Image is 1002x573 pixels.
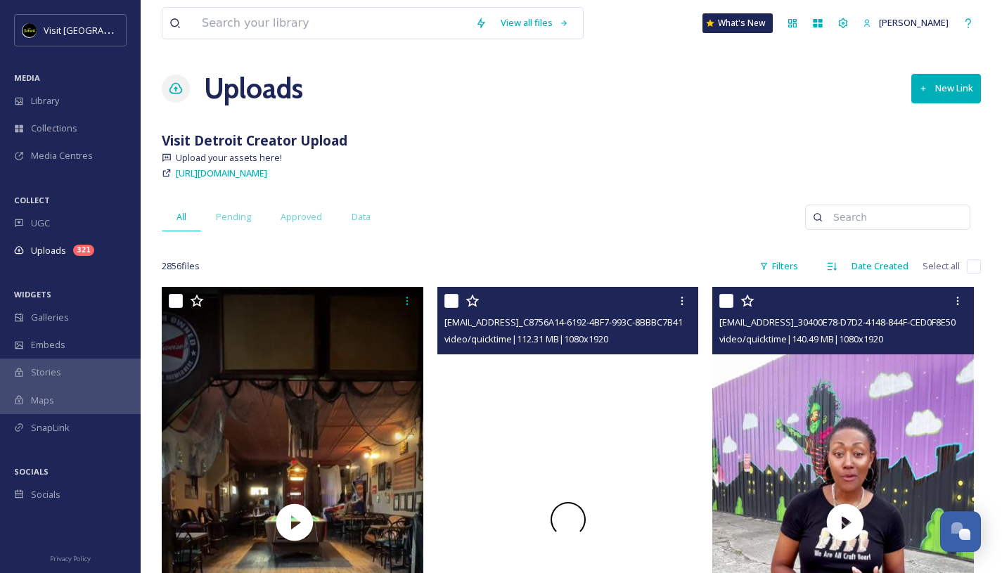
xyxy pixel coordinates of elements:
div: 321 [73,245,94,256]
span: Select all [923,259,960,273]
button: New Link [911,74,981,103]
a: What's New [702,13,773,33]
input: Search [826,203,963,231]
span: [EMAIL_ADDRESS]_C8756A14-6192-4BF7-993C-8BBBC7B418F6.mov [444,315,717,328]
span: Galleries [31,311,69,324]
div: Filters [752,252,805,280]
span: video/quicktime | 140.49 MB | 1080 x 1920 [719,333,883,345]
a: [PERSON_NAME] [856,9,956,37]
span: Media Centres [31,149,93,162]
span: MEDIA [14,72,40,83]
span: Pending [216,210,251,224]
strong: Visit Detroit Creator Upload [162,131,347,150]
span: UGC [31,217,50,230]
span: SnapLink [31,421,70,434]
a: Privacy Policy [50,549,91,566]
span: [EMAIL_ADDRESS]_30400E78-D7D2-4148-844F-CED0F8E50F80.mov [719,315,989,328]
span: Upload your assets here! [176,151,282,165]
span: COLLECT [14,195,50,205]
span: [URL][DOMAIN_NAME] [176,167,267,179]
span: video/quicktime | 112.31 MB | 1080 x 1920 [444,333,608,345]
span: Stories [31,366,61,379]
a: Uploads [204,67,303,110]
span: Library [31,94,59,108]
span: All [176,210,186,224]
div: Date Created [844,252,916,280]
span: Embeds [31,338,65,352]
a: View all files [494,9,576,37]
button: Open Chat [940,511,981,552]
span: Privacy Policy [50,554,91,563]
span: SOCIALS [14,466,49,477]
span: Maps [31,394,54,407]
span: Uploads [31,244,66,257]
span: WIDGETS [14,289,51,300]
span: [PERSON_NAME] [879,16,949,29]
span: Visit [GEOGRAPHIC_DATA] [44,23,153,37]
input: Search your library [195,8,468,39]
span: 2856 file s [162,259,200,273]
img: VISIT%20DETROIT%20LOGO%20-%20BLACK%20BACKGROUND.png [23,23,37,37]
span: Socials [31,488,60,501]
span: Data [352,210,371,224]
span: Collections [31,122,77,135]
a: [URL][DOMAIN_NAME] [176,165,267,181]
span: Approved [281,210,322,224]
